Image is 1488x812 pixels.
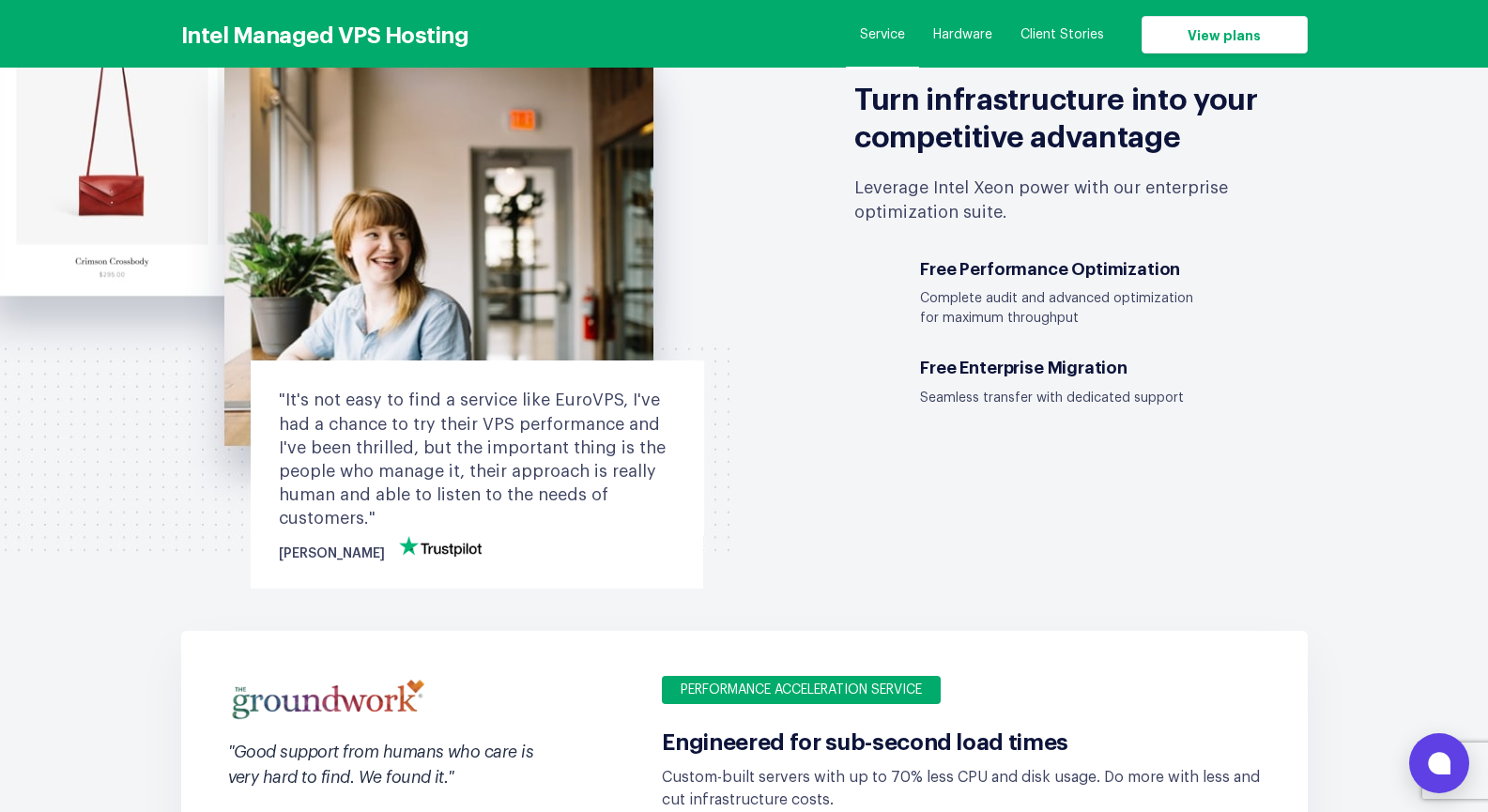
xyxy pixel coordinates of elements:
[228,738,534,789] div: "Good support from humans who care is very hard to find. We found it."
[920,389,1204,408] dd: Seamless transfer with dedicated support
[181,20,469,47] h3: Intel Managed VPS Hosting
[860,25,905,44] a: Service
[920,258,1241,277] dt: Free Performance Optimization
[279,389,675,530] div: "It's not easy to find a service like EuroVPS, I've had a chance to try their VPS performance and...
[933,25,992,44] a: Hardware
[854,78,1308,153] h2: Turn infrastructure into your competitive advantage
[662,766,1260,811] div: Custom-built servers with up to 70% less CPU and disk usage. Do more with less and cut infrastruc...
[662,676,941,704] div: PERFORMANCE ACCELERATION SERVICE
[279,547,385,560] span: [PERSON_NAME]
[920,357,1241,375] dt: Free Enterprise Migration
[1020,25,1104,44] a: Client Stories
[1142,16,1308,54] a: View plans
[920,289,1204,329] dd: Complete audit and advanced optimization for maximum throughput
[854,176,1308,223] div: Leverage Intel Xeon power with our enterprise optimization suite.
[662,727,1260,753] h3: Engineered for sub-second load times
[1409,733,1469,793] button: Open chat window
